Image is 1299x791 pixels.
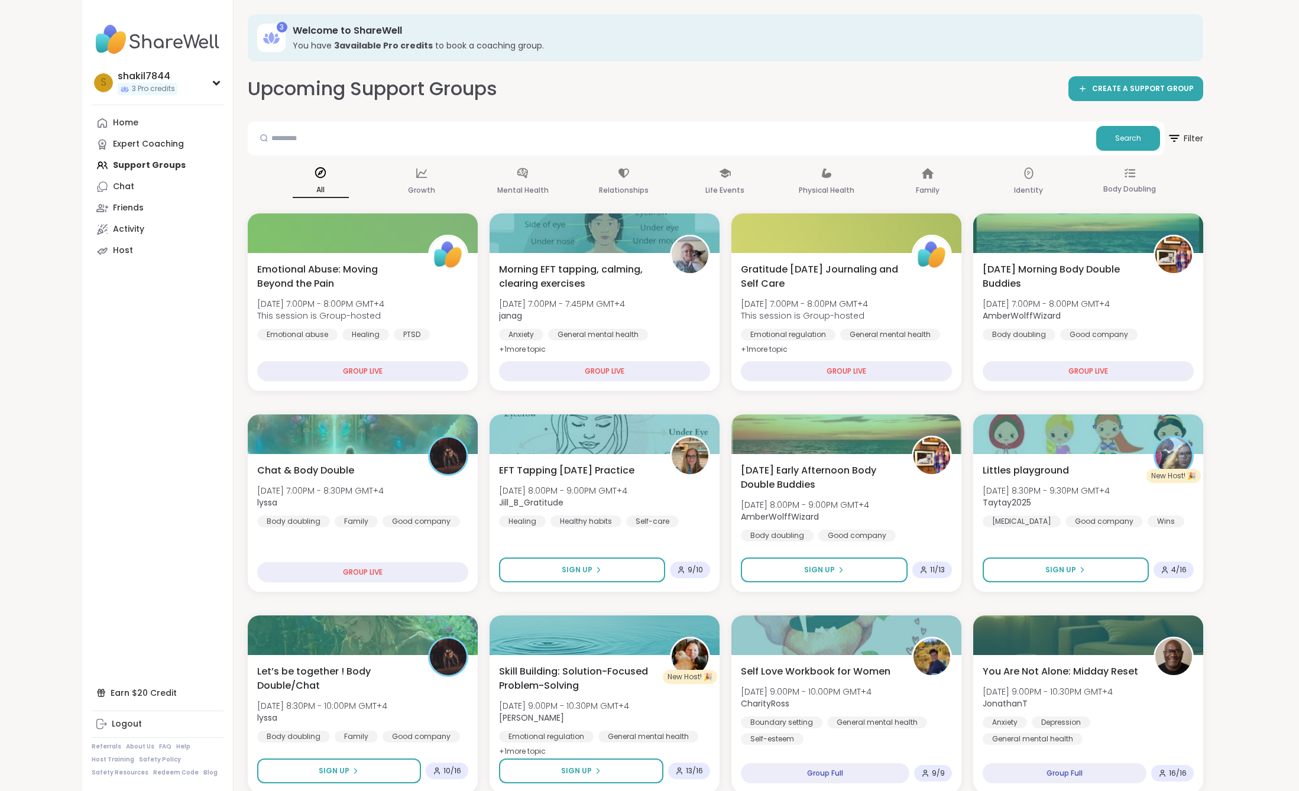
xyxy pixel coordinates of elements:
[92,219,223,240] a: Activity
[1155,437,1192,474] img: Taytay2025
[139,756,181,764] a: Safety Policy
[113,138,184,150] div: Expert Coaching
[153,769,199,777] a: Redeem Code
[257,700,387,712] span: [DATE] 8:30PM - 10:00PM GMT+4
[599,183,649,197] p: Relationships
[113,223,144,235] div: Activity
[257,562,468,582] div: GROUP LIVE
[983,262,1141,291] span: [DATE] Morning Body Double Buddies
[983,361,1194,381] div: GROUP LIVE
[159,743,171,751] a: FAQ
[672,638,708,675] img: LuAnn
[92,176,223,197] a: Chat
[430,236,467,273] img: ShareWell
[1065,516,1143,527] div: Good company
[983,557,1149,582] button: Sign Up
[741,686,872,698] span: [DATE] 9:00PM - 10:00PM GMT+4
[257,731,330,743] div: Body doubling
[741,361,952,381] div: GROUP LIVE
[1169,769,1187,778] span: 16 / 16
[1060,329,1138,341] div: Good company
[741,298,868,310] span: [DATE] 7:00PM - 8:00PM GMT+4
[92,743,121,751] a: Referrals
[257,712,277,724] b: lyssa
[741,511,819,523] b: AmberWolffWizard
[1014,183,1043,197] p: Identity
[562,565,592,575] span: Sign Up
[804,565,835,575] span: Sign Up
[1115,133,1141,144] span: Search
[741,763,909,783] div: Group Full
[92,769,148,777] a: Safety Resources
[92,240,223,261] a: Host
[113,181,134,193] div: Chat
[930,565,945,575] span: 11 / 13
[257,497,277,508] b: lyssa
[499,516,546,527] div: Healing
[176,743,190,751] a: Help
[499,485,627,497] span: [DATE] 8:00PM - 9:00PM GMT+4
[499,758,663,783] button: Sign Up
[499,310,522,322] b: janag
[983,698,1028,709] b: JonathanT
[741,262,899,291] span: Gratitude [DATE] Journaling and Self Care
[1155,638,1192,675] img: JonathanT
[257,329,338,341] div: Emotional abuse
[741,329,835,341] div: Emotional regulation
[1032,717,1090,728] div: Depression
[932,769,945,778] span: 9 / 9
[92,197,223,219] a: Friends
[550,516,621,527] div: Healthy habits
[983,298,1110,310] span: [DATE] 7:00PM - 8:00PM GMT+4
[983,329,1055,341] div: Body doubling
[92,714,223,735] a: Logout
[257,664,415,693] span: Let’s be together ! Body Double/Chat
[672,437,708,474] img: Jill_B_Gratitude
[203,769,218,777] a: Blog
[827,717,927,728] div: General mental health
[741,698,789,709] b: CharityRoss
[741,530,814,542] div: Body doubling
[1155,236,1192,273] img: AmberWolffWizard
[257,361,468,381] div: GROUP LIVE
[741,664,890,679] span: Self Love Workbook for Women
[499,463,634,478] span: EFT Tapping [DATE] Practice
[248,76,497,102] h2: Upcoming Support Groups
[430,437,467,474] img: lyssa
[113,245,133,257] div: Host
[598,731,698,743] div: General mental health
[497,183,549,197] p: Mental Health
[983,516,1061,527] div: [MEDICAL_DATA]
[499,731,594,743] div: Emotional regulation
[818,530,896,542] div: Good company
[983,733,1083,745] div: General mental health
[1103,182,1156,196] p: Body Doubling
[913,638,950,675] img: CharityRoss
[705,183,744,197] p: Life Events
[983,485,1110,497] span: [DATE] 8:30PM - 9:30PM GMT+4
[443,766,461,776] span: 10 / 16
[408,183,435,197] p: Growth
[983,717,1027,728] div: Anxiety
[499,361,710,381] div: GROUP LIVE
[663,670,717,684] div: New Host! 🎉
[626,516,679,527] div: Self-care
[499,298,625,310] span: [DATE] 7:00PM - 7:45PM GMT+4
[741,717,822,728] div: Boundary setting
[277,22,287,33] div: 3
[257,758,421,783] button: Sign Up
[499,262,657,291] span: Morning EFT tapping, calming, clearing exercises
[913,437,950,474] img: AmberWolffWizard
[112,718,142,730] div: Logout
[257,516,330,527] div: Body doubling
[983,763,1146,783] div: Group Full
[688,565,703,575] span: 9 / 10
[561,766,592,776] span: Sign Up
[92,134,223,155] a: Expert Coaching
[1096,126,1160,151] button: Search
[741,499,869,511] span: [DATE] 8:00PM - 9:00PM GMT+4
[741,733,804,745] div: Self-esteem
[257,310,384,322] span: This session is Group-hosted
[672,236,708,273] img: janag
[499,329,543,341] div: Anxiety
